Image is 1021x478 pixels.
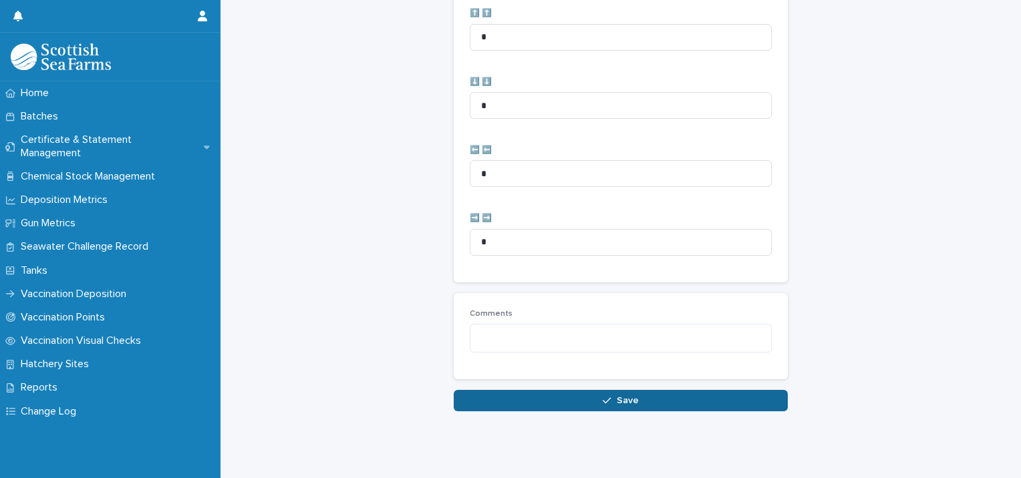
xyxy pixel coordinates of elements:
[617,396,639,405] span: Save
[15,405,87,418] p: Change Log
[15,217,86,230] p: Gun Metrics
[15,240,159,253] p: Seawater Challenge Record
[15,110,69,123] p: Batches
[470,310,513,318] span: Comments
[470,214,492,222] span: ➡️ ➡️
[15,134,204,159] p: Certificate & Statement Management
[11,43,111,70] img: uOABhIYSsOPhGJQdTwEw
[470,146,492,154] span: ⬅️ ⬅️
[15,311,116,324] p: Vaccination Points
[470,78,492,86] span: ⬇️ ⬇️
[15,170,166,183] p: Chemical Stock Management
[15,381,68,394] p: Reports
[15,194,118,206] p: Deposition Metrics
[15,264,58,277] p: Tanks
[15,334,152,347] p: Vaccination Visual Checks
[15,358,100,371] p: Hatchery Sites
[470,9,492,17] span: ⬆️ ⬆️
[15,87,59,99] p: Home
[454,390,788,411] button: Save
[15,288,137,300] p: Vaccination Deposition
